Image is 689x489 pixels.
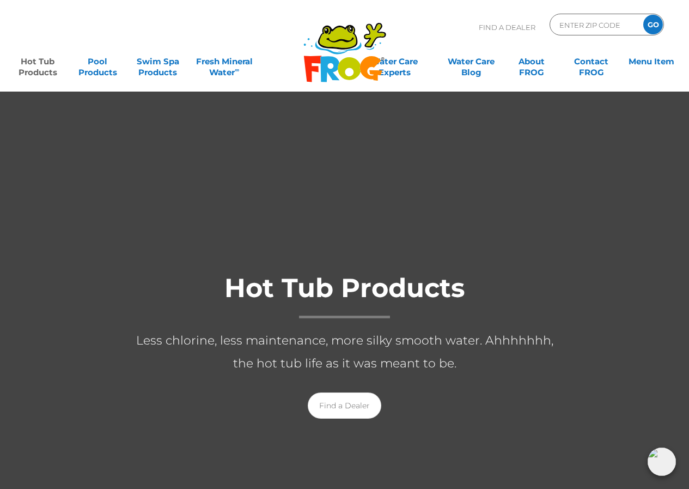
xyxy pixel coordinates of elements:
[505,51,558,73] a: AboutFROG
[127,274,563,318] h1: Hot Tub Products
[11,51,64,73] a: Hot TubProducts
[235,66,239,74] sup: ∞
[648,448,676,476] img: openIcon
[351,51,438,73] a: Water CareExperts
[444,51,498,73] a: Water CareBlog
[131,51,185,73] a: Swim SpaProducts
[71,51,124,73] a: PoolProducts
[643,15,663,34] input: GO
[565,51,618,73] a: ContactFROG
[558,17,632,33] input: Zip Code Form
[479,14,535,41] p: Find A Dealer
[191,51,258,73] a: Fresh MineralWater∞
[308,393,381,419] a: Find a Dealer
[127,329,563,375] p: Less chlorine, less maintenance, more silky smooth water. Ahhhhhhh, the hot tub life as it was me...
[625,51,678,73] a: Menu Item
